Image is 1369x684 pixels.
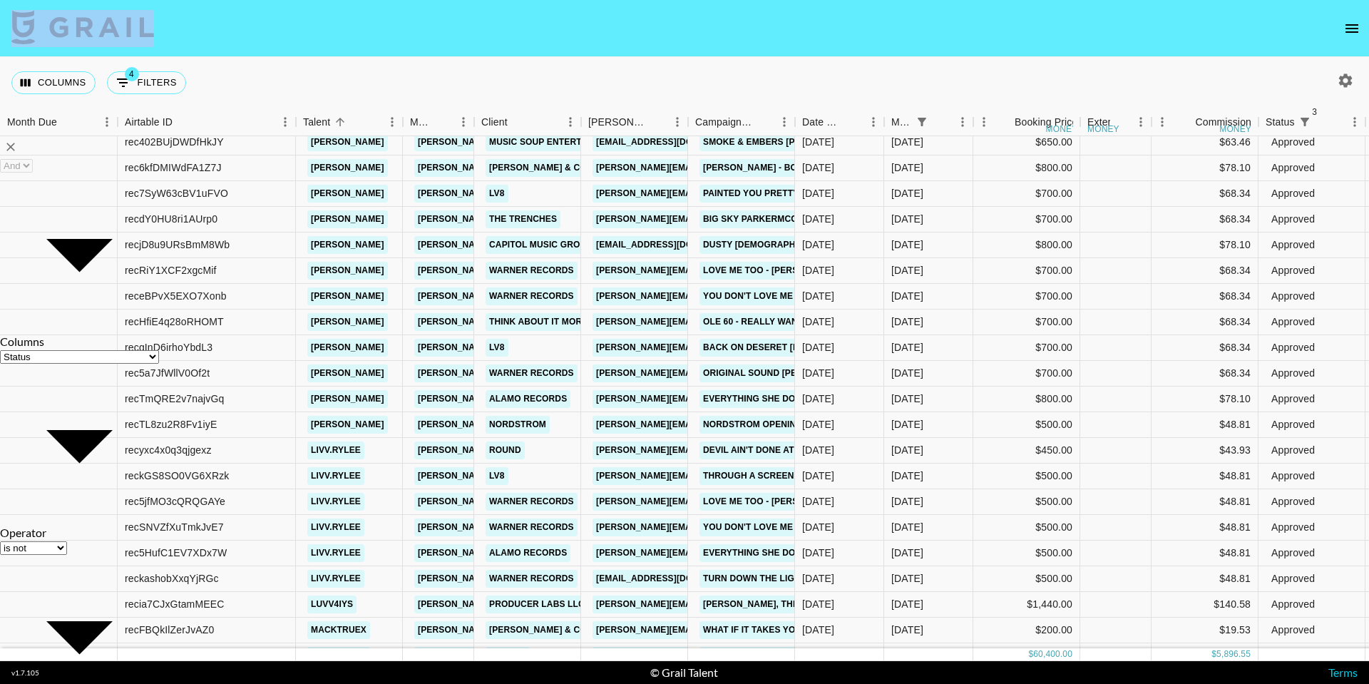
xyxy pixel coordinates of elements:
[952,111,973,133] button: Menu
[802,238,834,252] div: 8/22/2025
[1266,419,1321,430] span: approved
[486,364,578,382] a: Warner Records
[1152,361,1258,387] div: $68.34
[1266,547,1321,558] span: approved
[414,262,647,280] a: [PERSON_NAME][EMAIL_ADDRESS][DOMAIN_NAME]
[1152,464,1258,489] div: $48.81
[125,366,210,380] div: rec5a7JfWllV0Of2t
[125,494,225,509] div: rec5jfMO3cQRQGAYe
[414,519,647,536] a: [PERSON_NAME][EMAIL_ADDRESS][DOMAIN_NAME]
[414,441,647,459] a: [PERSON_NAME][EMAIL_ADDRESS][DOMAIN_NAME]
[593,467,825,485] a: [PERSON_NAME][EMAIL_ADDRESS][DOMAIN_NAME]
[891,623,923,637] div: Aug '25
[1266,290,1321,302] span: approved
[593,647,752,665] a: [EMAIL_ADDRESS][DOMAIN_NAME]
[303,108,330,136] div: Talent
[486,185,508,203] a: LV8
[973,515,1080,541] div: $500.00
[1219,125,1251,133] div: money
[1152,489,1258,515] div: $48.81
[410,108,433,136] div: Manager
[1266,108,1295,136] div: Status
[1152,566,1258,592] div: $48.81
[1033,648,1072,660] div: 60,400.00
[699,621,948,639] a: What If It Takes You Away (feat. Malou) Will Sass
[486,390,570,408] a: Alamo Records
[973,181,1080,207] div: $700.00
[891,366,923,380] div: Aug '25
[414,364,647,382] a: [PERSON_NAME][EMAIL_ADDRESS][DOMAIN_NAME]
[486,467,508,485] a: LV8
[593,441,825,459] a: [PERSON_NAME][EMAIL_ADDRESS][DOMAIN_NAME]
[403,108,474,136] div: Manager
[1152,335,1258,361] div: $68.34
[414,159,647,177] a: [PERSON_NAME][EMAIL_ADDRESS][DOMAIN_NAME]
[381,111,403,133] button: Menu
[593,570,752,588] a: [EMAIL_ADDRESS][DOMAIN_NAME]
[125,469,230,483] div: reckGS8SO0VG6XRzk
[307,236,388,254] a: [PERSON_NAME]
[802,623,834,637] div: 7/31/2025
[125,392,224,406] div: recTmQRE2v7najvGq
[1266,342,1321,353] span: approved
[125,186,228,200] div: rec7SyW63cBV1uFVO
[891,469,923,483] div: Aug '25
[414,210,647,228] a: [PERSON_NAME][EMAIL_ADDRESS][DOMAIN_NAME]
[1266,470,1321,481] span: approved
[486,339,508,357] a: LV8
[125,135,224,149] div: rec402BUjDWDfHkJY
[891,212,923,226] div: Aug '25
[414,236,647,254] a: [PERSON_NAME][EMAIL_ADDRESS][DOMAIN_NAME]
[125,238,230,252] div: recjD8u9URsBmM8Wb
[486,596,588,613] a: Producer Labs LLC
[973,310,1080,335] div: $700.00
[973,258,1080,284] div: $700.00
[1266,598,1321,610] span: approved
[1266,213,1321,225] span: approved
[11,10,154,44] img: Grail Talent
[973,464,1080,489] div: $500.00
[474,108,581,136] div: Client
[593,236,752,254] a: [EMAIL_ADDRESS][DOMAIN_NAME]
[125,417,217,432] div: recTL8zu2R8Fv1iyE
[973,207,1080,233] div: $700.00
[125,212,217,226] div: recdY0HU8ri1AUrp0
[486,441,525,459] a: Round
[593,159,898,177] a: [PERSON_NAME][EMAIL_ADDRESS][PERSON_NAME][DOMAIN_NAME]
[1152,387,1258,412] div: $78.10
[307,621,370,639] a: macktruex
[414,339,647,357] a: [PERSON_NAME][EMAIL_ADDRESS][DOMAIN_NAME]
[125,597,224,611] div: recia7CJxGtamMEEC
[125,571,219,586] div: reckashobXxqYjRGc
[307,467,364,485] a: livv.rylee
[973,361,1080,387] div: $700.00
[1266,188,1321,199] span: approved
[125,623,214,637] div: recFBQkIlZerJvAZ0
[802,108,843,136] div: Date Created
[891,546,923,560] div: Aug '25
[1344,111,1365,133] button: Menu
[307,313,388,331] a: [PERSON_NAME]
[863,111,884,133] button: Menu
[699,441,815,459] a: Devil Ain't Done Atlus
[795,108,884,136] div: Date Created
[1266,521,1321,533] span: approved
[1266,573,1321,584] span: approved
[275,111,296,133] button: Menu
[414,416,647,434] a: [PERSON_NAME][EMAIL_ADDRESS][DOMAIN_NAME]
[1152,438,1258,464] div: $43.93
[486,544,570,562] a: Alamo Records
[699,339,866,357] a: Back On Deseret [PERSON_NAME]
[414,185,647,203] a: [PERSON_NAME][EMAIL_ADDRESS][DOMAIN_NAME]
[802,340,834,354] div: 8/20/2025
[1046,125,1078,133] div: money
[486,210,560,228] a: The Trenches
[802,366,834,380] div: 8/29/2025
[802,160,834,175] div: 8/6/2025
[593,493,898,511] a: [PERSON_NAME][EMAIL_ADDRESS][PERSON_NAME][DOMAIN_NAME]
[891,443,923,457] div: Aug '25
[802,186,834,200] div: 8/13/2025
[699,185,802,203] a: Painted You Pretty
[1338,14,1366,43] button: open drawer
[891,135,923,149] div: Aug '25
